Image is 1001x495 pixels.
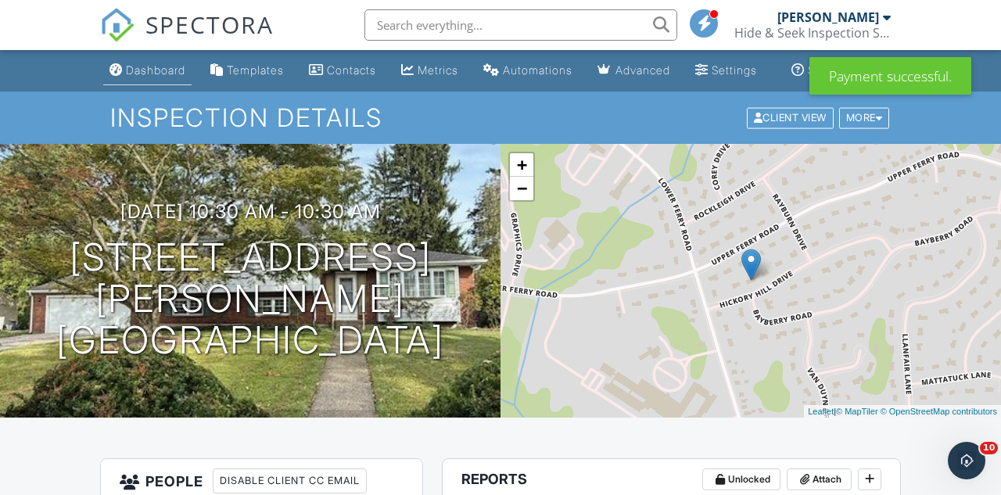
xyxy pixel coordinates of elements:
[418,63,458,77] div: Metrics
[303,56,382,85] a: Contacts
[395,56,465,85] a: Metrics
[25,237,475,360] h1: [STREET_ADDRESS] [PERSON_NAME][GEOGRAPHIC_DATA]
[503,63,572,77] div: Automations
[126,63,185,77] div: Dashboard
[808,407,834,416] a: Leaflet
[747,107,834,128] div: Client View
[510,153,533,177] a: Zoom in
[808,63,892,77] div: Support Center
[836,407,878,416] a: © MapTiler
[734,25,891,41] div: Hide & Seek Inspection Services
[120,201,381,222] h3: [DATE] 10:30 am - 10:30 am
[227,63,284,77] div: Templates
[364,9,677,41] input: Search everything...
[809,57,971,95] div: Payment successful.
[100,21,274,54] a: SPECTORA
[689,56,763,85] a: Settings
[839,107,890,128] div: More
[213,468,367,493] div: Disable Client CC Email
[591,56,676,85] a: Advanced
[980,442,998,454] span: 10
[948,442,985,479] iframe: Intercom live chat
[103,56,192,85] a: Dashboard
[510,177,533,200] a: Zoom out
[327,63,376,77] div: Contacts
[615,63,670,77] div: Advanced
[145,8,274,41] span: SPECTORA
[881,407,997,416] a: © OpenStreetMap contributors
[804,405,1001,418] div: |
[745,111,838,123] a: Client View
[204,56,290,85] a: Templates
[477,56,579,85] a: Automations (Basic)
[110,104,891,131] h1: Inspection Details
[712,63,757,77] div: Settings
[785,56,898,85] a: Support Center
[100,8,135,42] img: The Best Home Inspection Software - Spectora
[777,9,879,25] div: [PERSON_NAME]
